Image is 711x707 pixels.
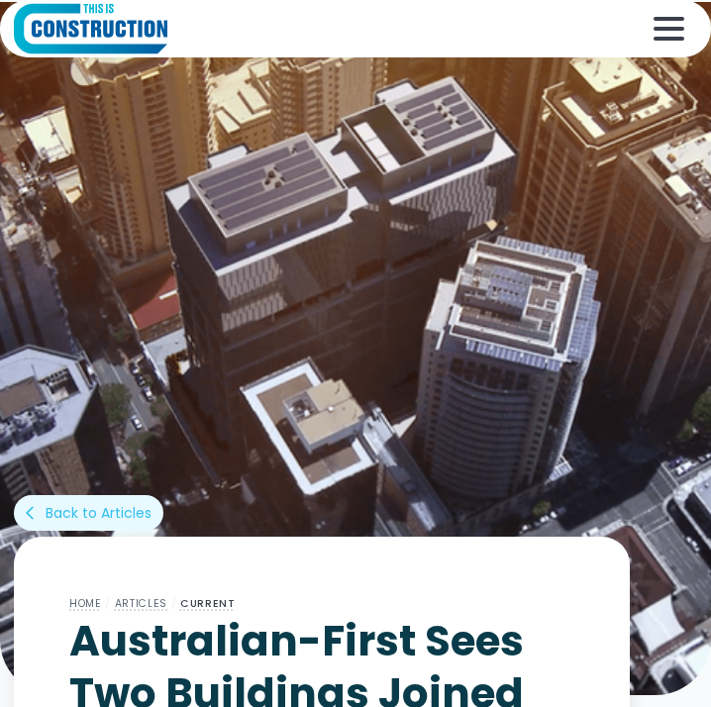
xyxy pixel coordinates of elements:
[14,3,167,55] img: This Is Construction Logo
[14,3,167,55] a: home
[46,503,152,523] div: Back to Articles
[69,596,102,611] a: Home
[180,596,236,611] a: Current
[115,596,168,611] a: Articles
[167,592,180,616] div: /
[26,505,42,523] div: arrow_back_ios
[102,592,115,616] div: /
[14,495,163,531] a: arrow_back_iosBack to Articles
